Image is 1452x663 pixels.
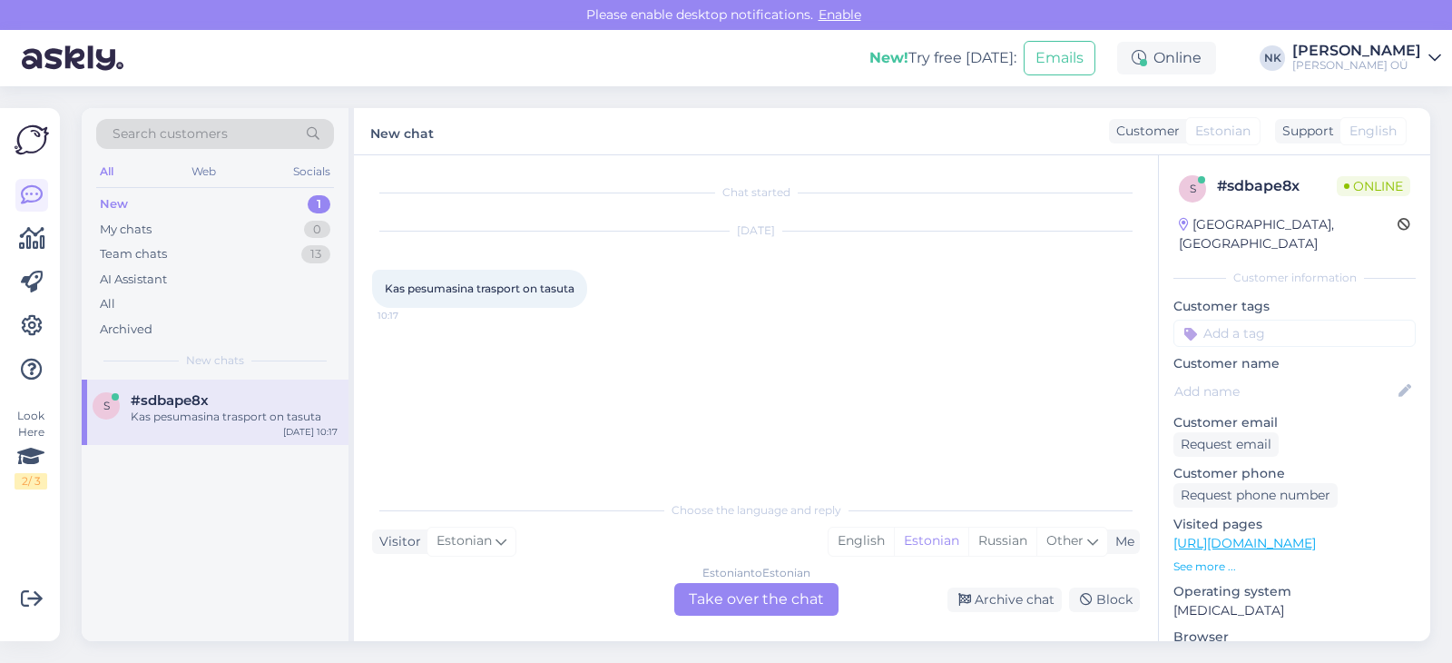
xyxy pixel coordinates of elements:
input: Add a tag [1173,320,1416,347]
div: Kas pesumasina trasport on tasuta [131,409,338,425]
p: Customer tags [1173,297,1416,316]
div: # sdbape8x [1217,175,1337,197]
span: Search customers [113,124,228,143]
div: Estonian to Estonian [702,565,810,581]
div: [PERSON_NAME] OÜ [1292,58,1421,73]
div: 1 [308,195,330,213]
span: Estonian [1195,122,1251,141]
div: [PERSON_NAME] [1292,44,1421,58]
span: Enable [813,6,867,23]
p: Operating system [1173,582,1416,601]
div: Customer information [1173,270,1416,286]
span: Kas pesumasina trasport on tasuta [385,282,574,295]
div: 13 [301,245,330,263]
div: Archived [100,321,152,339]
div: Request phone number [1173,483,1338,508]
div: Web [188,160,220,183]
div: My chats [100,221,152,239]
span: s [103,399,110,412]
div: AI Assistant [100,271,167,289]
span: s [1190,182,1196,195]
div: Team chats [100,245,167,263]
div: Chat started [372,184,1140,201]
div: Archive chat [947,588,1062,612]
label: New chat [370,119,434,143]
div: [DATE] [372,223,1140,239]
div: [GEOGRAPHIC_DATA], [GEOGRAPHIC_DATA] [1179,215,1398,253]
div: Russian [968,528,1036,555]
div: Estonian [894,528,968,555]
div: Choose the language and reply [372,502,1140,519]
div: Try free [DATE]: [869,47,1016,69]
button: Emails [1024,41,1095,75]
span: New chats [186,352,244,369]
img: Askly Logo [15,123,49,157]
div: Look Here [15,408,47,490]
p: Customer email [1173,413,1416,432]
div: 0 [304,221,330,239]
span: 10:17 [378,309,446,322]
p: [MEDICAL_DATA] [1173,601,1416,620]
input: Add name [1174,381,1395,401]
div: Block [1069,588,1140,612]
div: Online [1117,42,1216,74]
div: Visitor [372,532,421,551]
div: All [96,160,117,183]
p: Customer name [1173,354,1416,373]
span: Online [1337,176,1410,196]
span: Estonian [437,531,492,551]
div: Take over the chat [674,583,839,616]
div: Request email [1173,432,1279,457]
div: Me [1108,532,1134,551]
p: Visited pages [1173,515,1416,534]
div: New [100,195,128,213]
span: Other [1046,532,1084,549]
span: #sdbape8x [131,392,209,409]
a: [URL][DOMAIN_NAME] [1173,535,1316,551]
b: New! [869,49,908,66]
div: 2 / 3 [15,473,47,490]
p: Customer phone [1173,464,1416,483]
div: All [100,295,115,313]
a: [PERSON_NAME][PERSON_NAME] OÜ [1292,44,1441,73]
div: [DATE] 10:17 [283,425,338,439]
div: Support [1275,122,1334,141]
div: Customer [1109,122,1180,141]
div: Socials [289,160,334,183]
div: NK [1260,45,1285,71]
span: English [1349,122,1397,141]
div: English [829,528,894,555]
p: See more ... [1173,559,1416,575]
p: Browser [1173,628,1416,647]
